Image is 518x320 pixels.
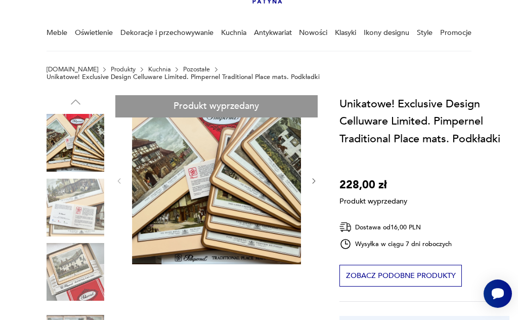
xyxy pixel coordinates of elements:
a: Kuchnia [148,66,171,73]
a: Style [417,15,433,50]
a: Dekoracje i przechowywanie [120,15,213,50]
a: Pozostałe [183,66,210,73]
a: Nowości [299,15,327,50]
div: Wysyłka w ciągu 7 dni roboczych [339,238,452,250]
h1: Unikatowe! Exclusive Design Celluware Limited. Pimpernel Traditional Place mats. Podkładki [339,95,509,147]
a: Ikony designu [364,15,409,50]
a: Produkty [111,66,136,73]
img: Ikona dostawy [339,221,352,233]
a: Promocje [440,15,471,50]
div: Dostawa od 16,00 PLN [339,221,452,233]
a: [DOMAIN_NAME] [47,66,98,73]
p: Unikatowe! Exclusive Design Celluware Limited. Pimpernel Traditional Place mats. Podkładki [47,73,320,81]
iframe: Smartsupp widget button [484,279,512,308]
p: 228,00 zł [339,176,407,193]
p: Produkt wyprzedany [339,194,407,207]
button: Zobacz podobne produkty [339,265,462,286]
a: Klasyki [335,15,356,50]
a: Antykwariat [254,15,292,50]
a: Oświetlenie [75,15,113,50]
a: Meble [47,15,67,50]
a: Kuchnia [221,15,246,50]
